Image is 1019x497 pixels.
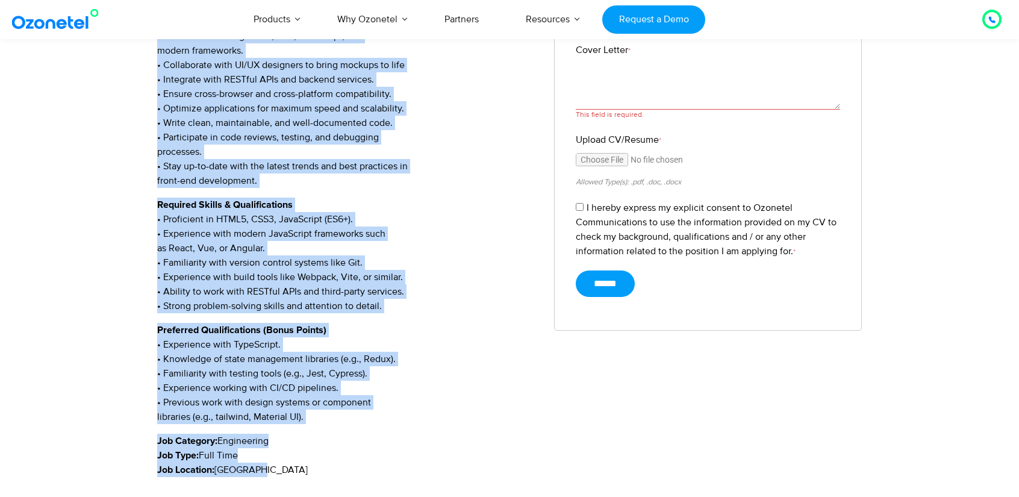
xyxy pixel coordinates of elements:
[576,202,837,257] label: I hereby express my explicit consent to Ozonetel Communications to use the information provided o...
[157,465,214,475] strong: Job Location:
[157,325,326,335] strong: Preferred Qualifications (Bonus Points)
[157,323,536,424] p: • Experience with TypeScript. • Knowledge of state management libraries (e.g., Redux). • Familiar...
[157,198,536,313] p: • Proficient in HTML5, CSS3, JavaScript (ES6+). • Experience with modern JavaScript frameworks su...
[576,177,681,187] small: Allowed Type(s): .pdf, .doc, .docx
[602,5,705,34] a: Request a Demo
[214,464,308,476] span: [GEOGRAPHIC_DATA]
[157,451,199,460] strong: Job Type:
[576,133,841,147] label: Upload CV/Resume
[217,435,269,447] span: Engineering
[576,43,841,57] label: Cover Letter
[576,110,841,120] div: This field is required.
[199,449,238,461] span: Full Time
[157,200,293,210] strong: Required Skills & Qualifications
[157,436,217,446] strong: Job Category:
